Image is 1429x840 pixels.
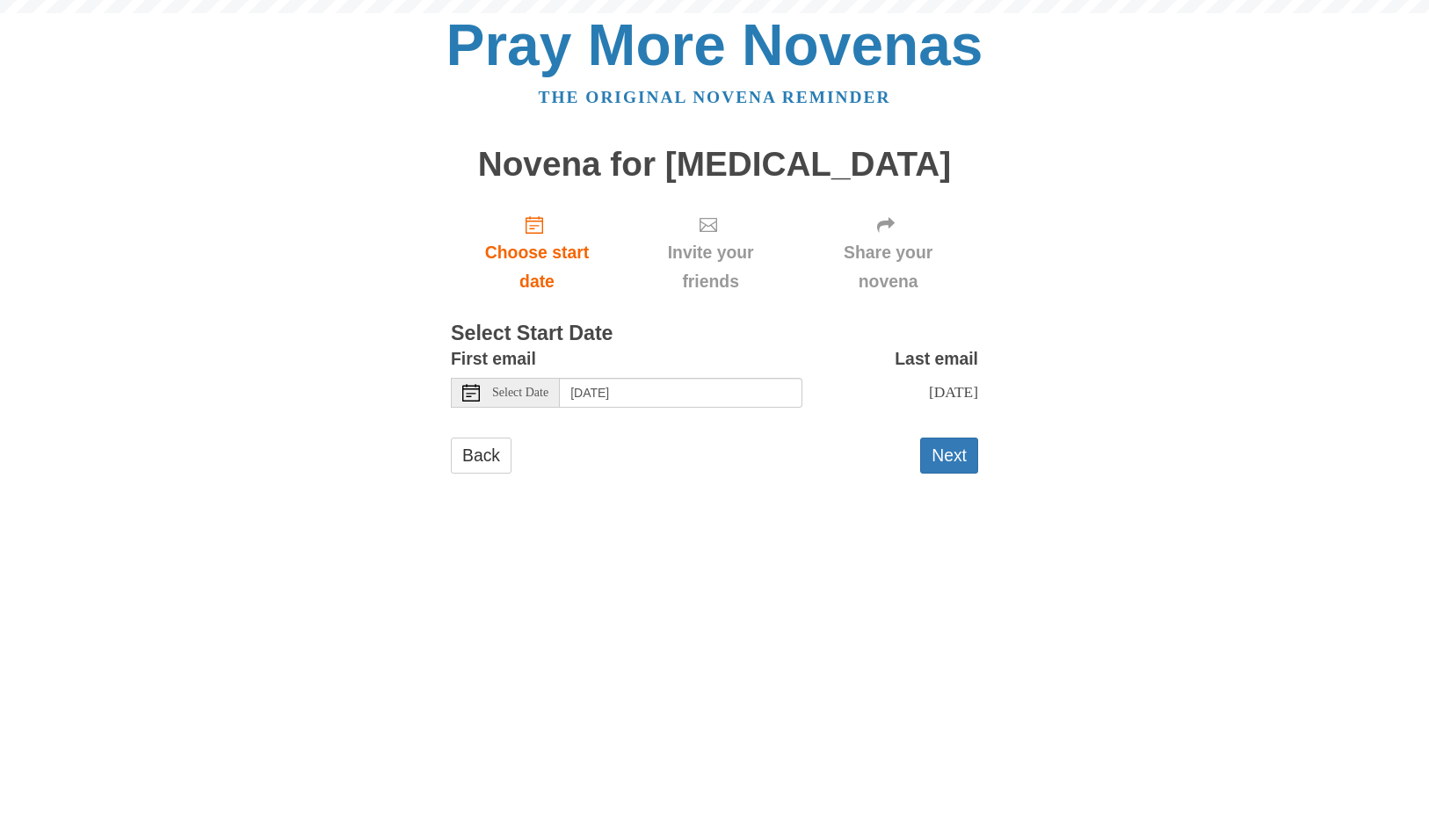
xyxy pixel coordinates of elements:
h1: Novena for [MEDICAL_DATA] [451,146,978,184]
button: Next [920,438,978,474]
span: Share your novena [816,238,961,296]
div: Click "Next" to confirm your start date first. [798,200,978,305]
div: Click "Next" to confirm your start date first. [623,200,798,305]
span: [DATE] [929,383,978,401]
span: Select Date [492,387,548,399]
a: Pray More Novenas [446,12,983,77]
a: Choose start date [451,200,623,305]
h3: Select Start Date [451,322,978,345]
label: First email [451,344,536,373]
a: Back [451,438,511,474]
span: Choose start date [468,238,606,296]
a: The original novena reminder [539,88,891,106]
label: Last email [895,344,978,373]
span: Invite your friends [641,238,780,296]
